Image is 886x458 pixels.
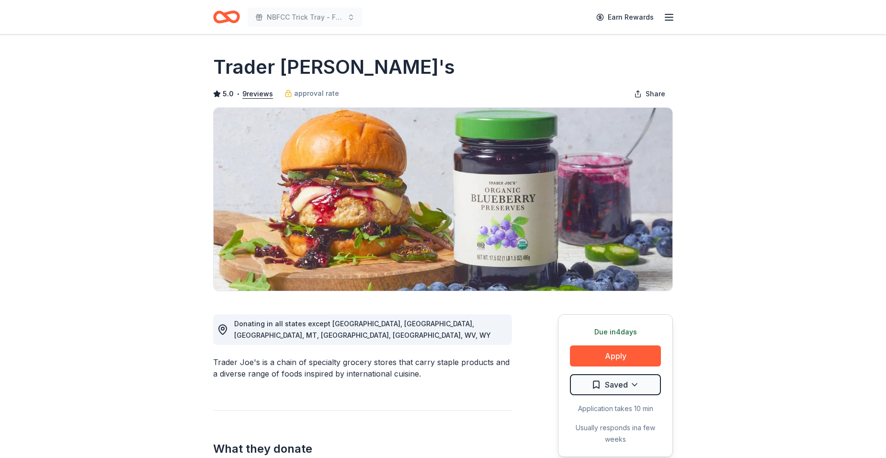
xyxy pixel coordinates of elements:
h1: Trader [PERSON_NAME]'s [213,54,455,80]
span: 5.0 [223,88,234,100]
span: Share [646,88,665,100]
a: approval rate [284,88,339,99]
span: NBFCC Trick Tray - Fundraiser [267,11,343,23]
button: Saved [570,374,661,395]
img: Image for Trader Joe's [214,108,672,291]
div: Application takes 10 min [570,403,661,414]
button: Share [626,84,673,103]
span: • [237,90,240,98]
div: Trader Joe's is a chain of specialty grocery stores that carry staple products and a diverse rang... [213,356,512,379]
div: Usually responds in a few weeks [570,422,661,445]
button: NBFCC Trick Tray - Fundraiser [248,8,363,27]
a: Home [213,6,240,28]
div: Due in 4 days [570,326,661,338]
span: Saved [605,378,628,391]
button: 9reviews [242,88,273,100]
button: Apply [570,345,661,366]
span: approval rate [294,88,339,99]
h2: What they donate [213,441,512,457]
span: Donating in all states except [GEOGRAPHIC_DATA], [GEOGRAPHIC_DATA], [GEOGRAPHIC_DATA], MT, [GEOGR... [234,320,491,339]
a: Earn Rewards [591,9,659,26]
